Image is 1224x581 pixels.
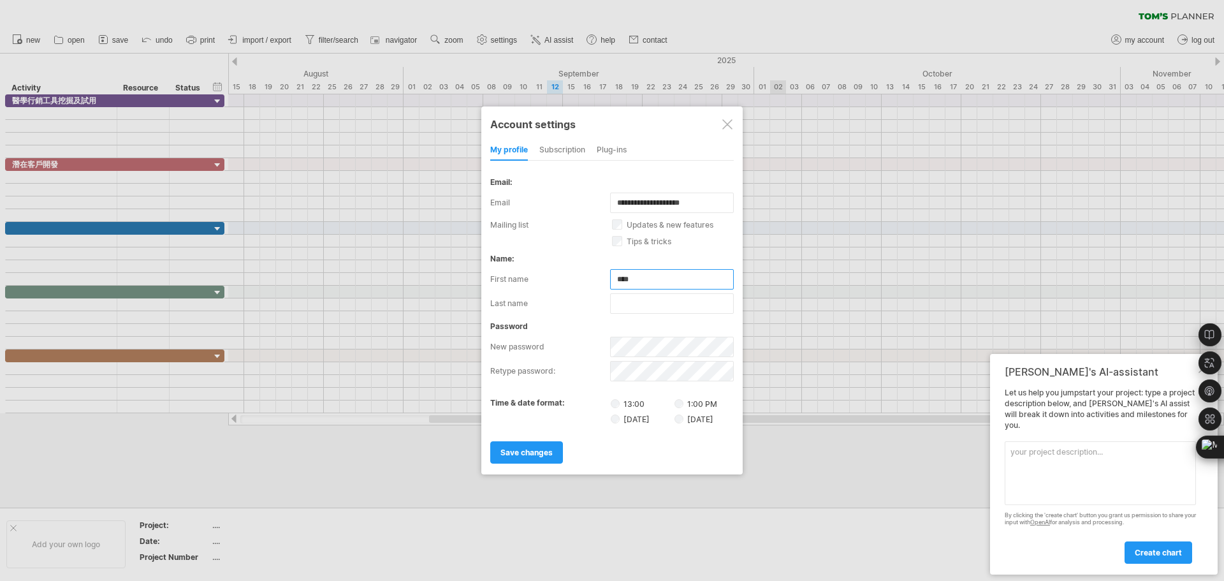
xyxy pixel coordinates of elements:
[539,140,585,161] div: subscription
[490,177,734,187] div: email:
[490,220,612,230] label: mailing list
[1005,365,1196,378] div: [PERSON_NAME]'s AI-assistant
[611,399,620,408] input: 13:00
[612,220,748,230] label: updates & new features
[1125,541,1192,564] a: create chart
[597,140,627,161] div: Plug-ins
[612,237,748,246] label: tips & tricks
[1030,518,1050,526] a: OpenAI
[490,254,734,263] div: name:
[674,415,683,423] input: [DATE]
[1005,512,1196,526] div: By clicking the 'create chart' button you grant us permission to share your input with for analys...
[1135,548,1182,557] span: create chart
[490,337,610,357] label: new password
[611,398,673,409] label: 13:00
[674,415,713,424] label: [DATE]
[1005,388,1196,563] div: Let us help you jumpstart your project: type a project description below, and [PERSON_NAME]'s AI ...
[490,441,563,464] a: save changes
[490,112,734,135] div: Account settings
[490,293,610,314] label: last name
[674,399,717,409] label: 1:00 PM
[490,398,565,408] label: time & date format:
[490,321,734,331] div: password
[490,193,610,213] label: email
[490,269,610,290] label: first name
[674,399,683,408] input: 1:00 PM
[490,361,610,381] label: retype password:
[500,448,553,457] span: save changes
[490,140,528,161] div: my profile
[611,413,673,424] label: [DATE]
[611,415,620,423] input: [DATE]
